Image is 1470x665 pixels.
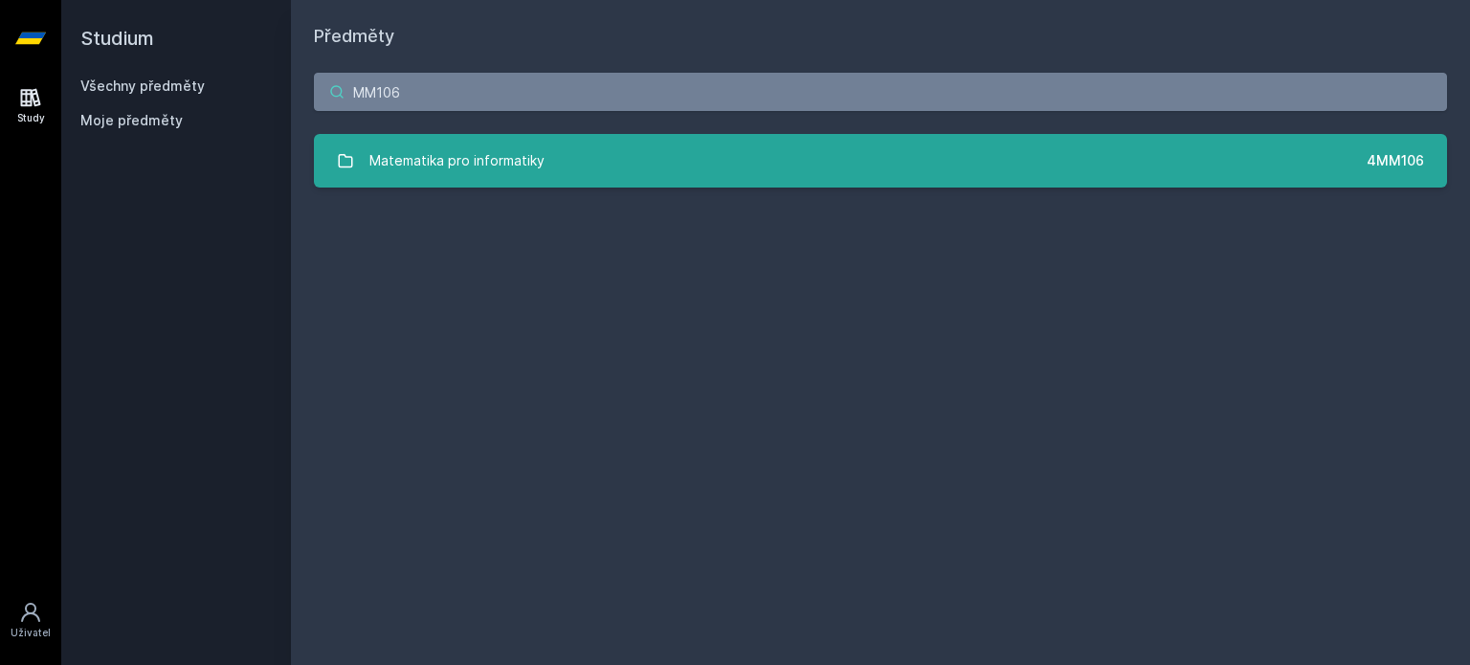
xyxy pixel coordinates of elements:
[17,111,45,125] div: Study
[1367,151,1424,170] div: 4MM106
[4,77,57,135] a: Study
[314,134,1447,188] a: Matematika pro informatiky 4MM106
[369,142,545,180] div: Matematika pro informatiky
[314,73,1447,111] input: Název nebo ident předmětu…
[11,626,51,640] div: Uživatel
[80,78,205,94] a: Všechny předměty
[80,111,183,130] span: Moje předměty
[4,591,57,650] a: Uživatel
[314,23,1447,50] h1: Předměty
